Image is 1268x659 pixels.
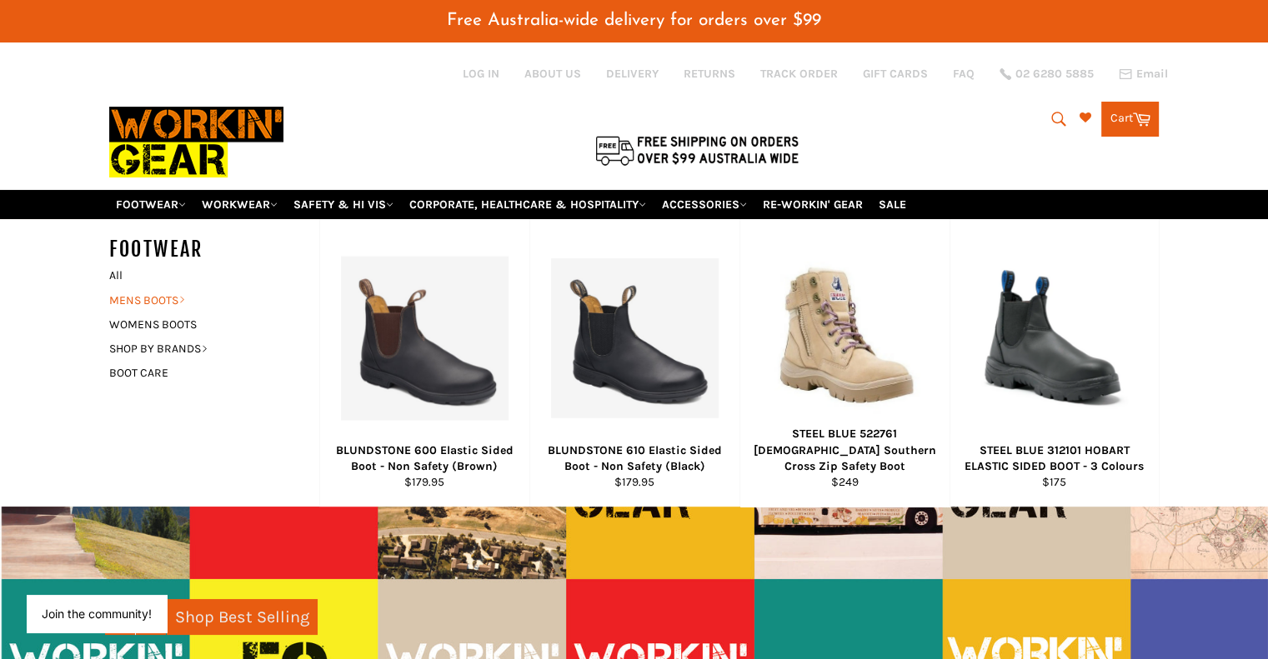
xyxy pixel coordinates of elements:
[684,66,735,82] a: RETURNS
[101,337,303,361] a: SHOP BY BRANDS
[750,426,939,474] div: STEEL BLUE 522761 [DEMOGRAPHIC_DATA] Southern Cross Zip Safety Boot
[760,66,838,82] a: TRACK ORDER
[1136,68,1168,80] span: Email
[1119,67,1168,81] a: Email
[1015,68,1094,80] span: 02 6280 5885
[109,190,193,219] a: FOOTWEAR
[960,442,1148,475] div: STEEL BLUE 312101 HOBART ELASTIC SIDED BOOT - 3 Colours
[524,66,581,82] a: ABOUT US
[42,607,152,621] button: Join the community!
[593,132,801,167] img: Flat $9.95 shipping Australia wide
[950,219,1160,507] a: STEEL BLUE 312101 HOBART ELASTIC SIDED BOOT - Workin' Gear STEEL BLUE 312101 HOBART ELASTIC SIDED...
[101,312,303,337] a: WOMENS BOOTS
[529,219,739,507] a: BLUNDSTONE 610 Elastic Sided Boot - Non Safety - Workin Gear BLUNDSTONE 610 Elastic Sided Boot - ...
[540,442,729,475] div: BLUNDSTONE 610 Elastic Sided Boot - Non Safety (Black)
[287,190,400,219] a: SAFETY & HI VIS
[167,599,318,635] a: Shop Best Selling
[1000,68,1094,80] a: 02 6280 5885
[971,264,1138,412] img: STEEL BLUE 312101 HOBART ELASTIC SIDED BOOT - Workin' Gear
[761,254,929,422] img: STEEL BLUE 522761 Ladies Southern Cross Zip Safety Boot - Workin Gear
[872,190,913,219] a: SALE
[960,474,1148,490] div: $175
[330,442,519,475] div: BLUNDSTONE 600 Elastic Sided Boot - Non Safety (Brown)
[101,361,303,385] a: BOOT CARE
[540,474,729,490] div: $179.95
[863,66,928,82] a: GIFT CARDS
[319,219,529,507] a: BLUNDSTONE 600 Elastic Sided Boot - Non Safety (Brown) - Workin Gear BLUNDSTONE 600 Elastic Sided...
[1101,102,1159,137] a: Cart
[953,66,975,82] a: FAQ
[101,288,303,312] a: MENS BOOTS
[606,66,659,82] a: DELIVERY
[101,263,319,287] a: All
[463,67,499,81] a: Log in
[195,190,284,219] a: WORKWEAR
[655,190,754,219] a: ACCESSORIES
[739,219,950,507] a: STEEL BLUE 522761 Ladies Southern Cross Zip Safety Boot - Workin Gear STEEL BLUE 522761 [DEMOGRAP...
[341,256,509,420] img: BLUNDSTONE 600 Elastic Sided Boot - Non Safety (Brown) - Workin Gear
[109,236,319,263] h5: FOOTWEAR
[330,474,519,490] div: $179.95
[109,95,283,189] img: Workin Gear leaders in Workwear, Safety Boots, PPE, Uniforms. Australia's No.1 in Workwear
[447,12,821,29] span: Free Australia-wide delivery for orders over $99
[551,258,719,418] img: BLUNDSTONE 610 Elastic Sided Boot - Non Safety - Workin Gear
[756,190,870,219] a: RE-WORKIN' GEAR
[750,474,939,490] div: $249
[403,190,653,219] a: CORPORATE, HEALTHCARE & HOSPITALITY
